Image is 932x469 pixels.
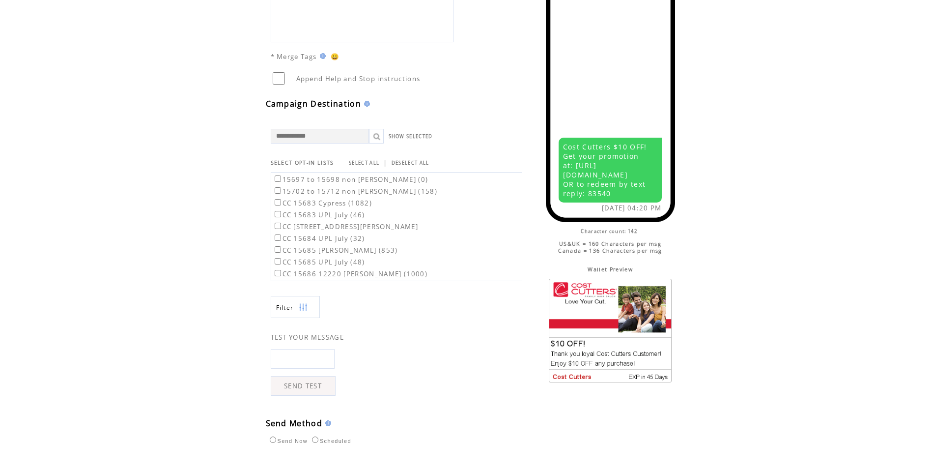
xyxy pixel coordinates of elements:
[267,438,308,444] label: Send Now
[296,74,421,83] span: Append Help and Stop instructions
[266,98,362,109] span: Campaign Destination
[273,246,398,255] label: CC 15685 [PERSON_NAME] (853)
[266,418,323,429] span: Send Method
[275,234,281,241] input: CC 15684 UPL July (32)
[331,52,339,61] span: 😀
[275,270,281,276] input: CC 15686 12220 [PERSON_NAME] (1000)
[275,176,281,182] input: 15697 to 15698 non [PERSON_NAME] (0)
[273,175,428,184] label: 15697 to 15698 non [PERSON_NAME] (0)
[271,376,336,396] a: SEND TEST
[392,160,429,166] a: DESELECT ALL
[317,53,326,59] img: help.gif
[349,160,379,166] a: SELECT ALL
[271,333,344,342] span: TEST YOUR MESSAGE
[559,240,661,247] span: US&UK = 160 Characters per msg
[275,258,281,264] input: CC 15685 UPL July (48)
[275,246,281,253] input: CC 15685 [PERSON_NAME] (853)
[581,228,637,234] span: Character count: 142
[273,258,365,266] label: CC 15685 UPL July (48)
[275,211,281,217] input: CC 15683 UPL July (46)
[271,159,334,166] span: SELECT OPT-IN LISTS
[563,142,647,198] span: Cost Cutters $10 OFF! Get your promotion at: [URL][DOMAIN_NAME] OR to redeem by text reply: 83540
[275,223,281,229] input: CC [STREET_ADDRESS][PERSON_NAME]
[275,187,281,194] input: 15702 to 15712 non [PERSON_NAME] (158)
[310,438,351,444] label: Scheduled
[273,199,372,207] label: CC 15683 Cypress (1082)
[322,420,331,426] img: help.gif
[602,204,662,212] span: [DATE] 04:20 PM
[276,303,294,312] span: Show filters
[271,296,320,318] a: Filter
[299,296,308,319] img: filters.png
[312,437,318,443] input: Scheduled
[588,266,633,273] span: Wallet Preview
[275,199,281,205] input: CC 15683 Cypress (1082)
[549,279,672,382] img: images
[273,210,365,219] label: CC 15683 UPL July (46)
[273,187,438,196] label: 15702 to 15712 non [PERSON_NAME] (158)
[271,52,317,61] span: * Merge Tags
[361,101,370,107] img: help.gif
[273,222,419,231] label: CC [STREET_ADDRESS][PERSON_NAME]
[273,234,365,243] label: CC 15684 UPL July (32)
[389,133,433,140] a: SHOW SELECTED
[383,158,387,167] span: |
[270,437,276,443] input: Send Now
[273,269,428,278] label: CC 15686 12220 [PERSON_NAME] (1000)
[558,247,662,254] span: Canada = 136 Characters per msg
